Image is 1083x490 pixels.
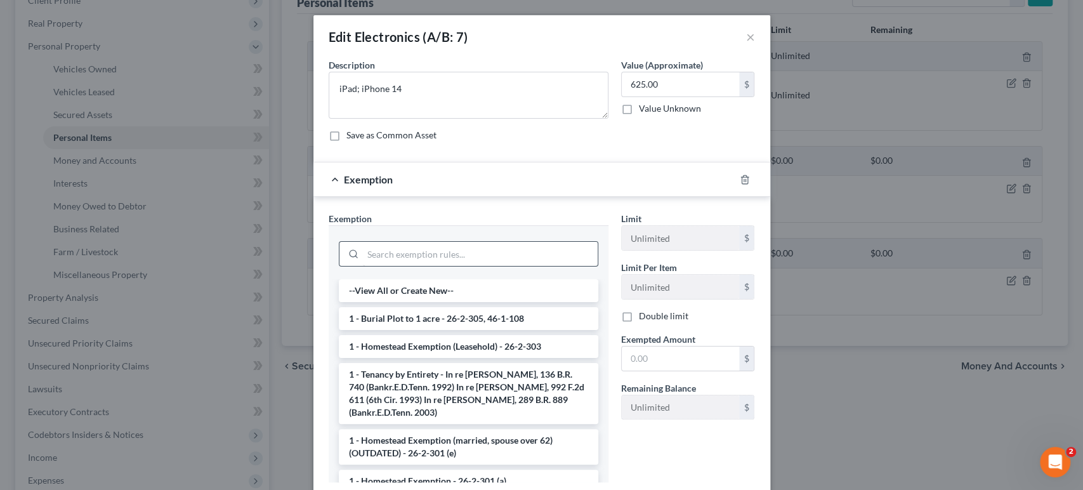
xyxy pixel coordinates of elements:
[339,429,598,465] li: 1 - Homestead Exemption (married, spouse over 62) (OUTDATED) - 26-2-301 (e)
[329,213,372,224] span: Exemption
[622,275,739,299] input: --
[739,395,754,420] div: $
[739,72,754,96] div: $
[344,173,393,185] span: Exemption
[746,29,755,44] button: ×
[621,381,696,395] label: Remaining Balance
[622,72,739,96] input: 0.00
[622,347,739,371] input: 0.00
[329,28,468,46] div: Edit Electronics (A/B: 7)
[339,363,598,424] li: 1 - Tenancy by Entirety - In re [PERSON_NAME], 136 B.R. 740 (Bankr.E.D.Tenn. 1992) In re [PERSON_...
[621,213,641,224] span: Limit
[621,58,703,72] label: Value (Approximate)
[339,307,598,330] li: 1 - Burial Plot to 1 acre - 26-2-305, 46-1-108
[621,261,677,274] label: Limit Per Item
[639,310,688,322] label: Double limit
[1066,447,1076,457] span: 2
[739,275,754,299] div: $
[363,242,598,266] input: Search exemption rules...
[329,60,375,70] span: Description
[346,129,436,142] label: Save as Common Asset
[739,347,754,371] div: $
[622,226,739,250] input: --
[739,226,754,250] div: $
[339,335,598,358] li: 1 - Homestead Exemption (Leasehold) - 26-2-303
[639,102,701,115] label: Value Unknown
[1040,447,1070,477] iframe: Intercom live chat
[621,334,695,345] span: Exempted Amount
[622,395,739,420] input: --
[339,279,598,302] li: --View All or Create New--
